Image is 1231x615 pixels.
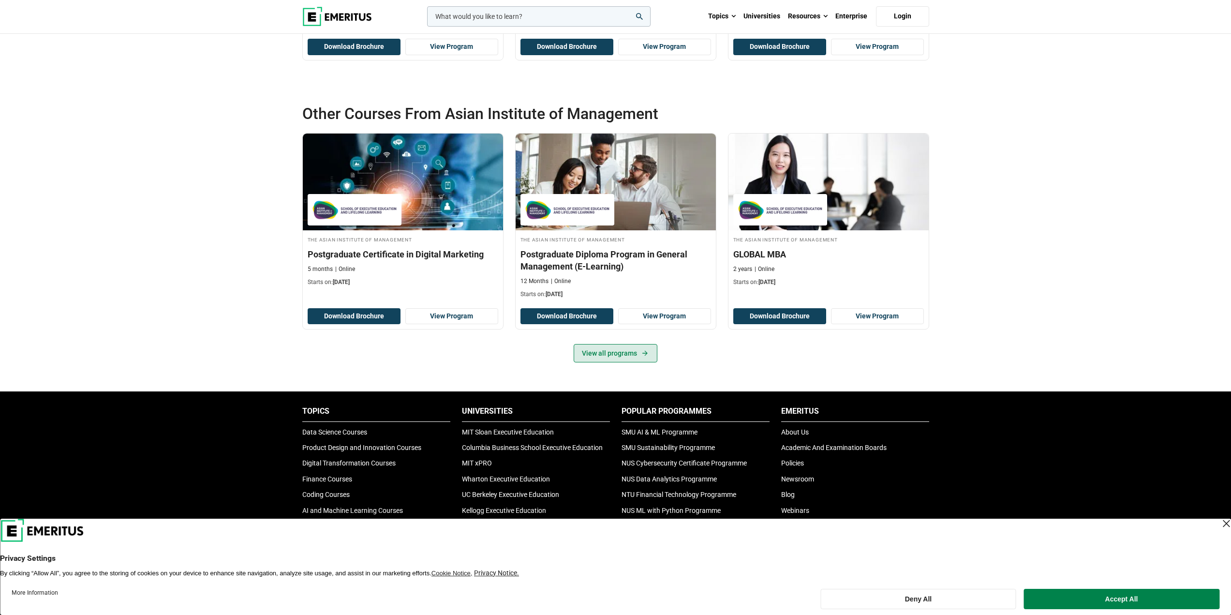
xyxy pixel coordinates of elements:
[728,134,929,291] a: Business Analytics Course by The Asian Institute of Management - September 30, 2025 The Asian Ins...
[516,134,716,303] a: Business Management Course by The Asian Institute of Management - September 30, 2025 The Asian In...
[525,199,609,221] img: The Asian Institute of Management
[405,39,498,55] a: View Program
[733,235,924,243] h4: The Asian Institute of Management
[551,277,571,285] p: Online
[733,39,826,55] button: Download Brochure
[520,235,711,243] h4: The Asian Institute of Management
[618,39,711,55] a: View Program
[312,199,397,221] img: The Asian Institute of Management
[622,444,715,451] a: SMU Sustainability Programme
[831,39,924,55] a: View Program
[622,507,721,514] a: NUS ML with Python Programme
[876,6,929,27] a: Login
[302,475,352,483] a: Finance Courses
[758,279,775,285] span: [DATE]
[520,39,613,55] button: Download Brochure
[520,277,549,285] p: 12 Months
[622,475,717,483] a: NUS Data Analytics Programme
[622,428,697,436] a: SMU AI & ML Programme
[308,235,498,243] h4: The Asian Institute of Management
[781,428,809,436] a: About Us
[781,444,887,451] a: Academic And Examination Boards
[335,265,355,273] p: Online
[574,344,657,362] a: View all programs
[781,491,795,498] a: Blog
[831,308,924,325] a: View Program
[302,444,421,451] a: Product Design and Innovation Courses
[308,248,498,260] h3: Postgraduate Certificate in Digital Marketing
[308,39,400,55] button: Download Brochure
[733,248,924,260] h3: GLOBAL MBA
[302,428,367,436] a: Data Science Courses
[520,248,711,272] h3: Postgraduate Diploma Program in General Management (E-Learning)
[622,459,747,467] a: NUS Cybersecurity Certificate Programme
[462,459,492,467] a: MIT xPRO
[738,199,822,221] img: The Asian Institute of Management
[462,475,550,483] a: Wharton Executive Education
[303,134,503,230] img: Postgraduate Certificate in Digital Marketing | Online Digital Marketing Course
[302,491,350,498] a: Coding Courses
[405,308,498,325] a: View Program
[308,308,400,325] button: Download Brochure
[733,265,752,273] p: 2 years
[755,265,774,273] p: Online
[308,278,498,286] p: Starts on:
[781,507,809,514] a: Webinars
[516,134,716,230] img: Postgraduate Diploma Program in General Management (E-Learning) | Online Business Management Course
[333,279,350,285] span: [DATE]
[427,6,651,27] input: woocommerce-product-search-field-0
[302,459,396,467] a: Digital Transformation Courses
[302,507,403,514] a: AI and Machine Learning Courses
[546,291,563,298] span: [DATE]
[302,104,866,123] h2: Other Courses From Asian Institute of Management
[733,308,826,325] button: Download Brochure
[728,134,929,230] img: GLOBAL MBA | Online Business Analytics Course
[462,428,554,436] a: MIT Sloan Executive Education
[781,475,814,483] a: Newsroom
[781,459,804,467] a: Policies
[622,491,736,498] a: NTU Financial Technology Programme
[303,134,503,291] a: Digital Marketing Course by The Asian Institute of Management - September 30, 2025 The Asian Inst...
[618,308,711,325] a: View Program
[462,444,603,451] a: Columbia Business School Executive Education
[520,290,711,299] p: Starts on:
[520,308,613,325] button: Download Brochure
[733,278,924,286] p: Starts on:
[462,507,546,514] a: Kellogg Executive Education
[308,265,333,273] p: 5 months
[462,491,559,498] a: UC Berkeley Executive Education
